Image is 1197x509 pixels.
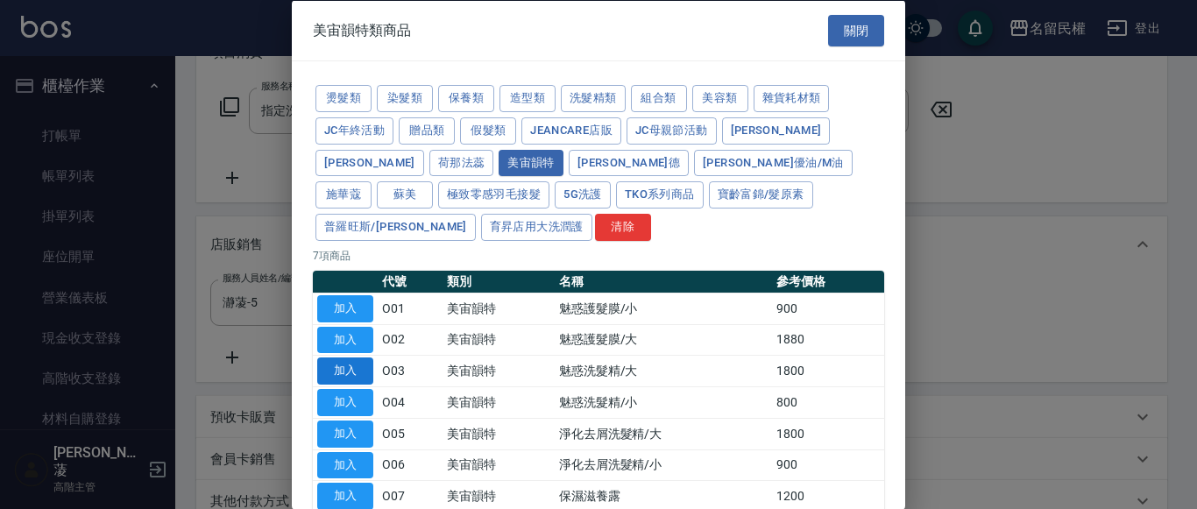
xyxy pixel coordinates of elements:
[772,418,884,449] td: 1800
[616,181,704,209] button: TKO系列商品
[443,418,555,449] td: 美宙韻特
[317,420,373,447] button: 加入
[772,293,884,324] td: 900
[317,326,373,353] button: 加入
[317,451,373,478] button: 加入
[722,117,831,144] button: [PERSON_NAME]
[378,449,443,481] td: O06
[378,355,443,386] td: O03
[499,149,563,176] button: 美宙韻特
[313,247,884,263] p: 7 項商品
[378,324,443,356] td: O02
[555,418,772,449] td: 淨化去屑洗髮精/大
[694,149,853,176] button: [PERSON_NAME]優油/M油
[443,386,555,418] td: 美宙韻特
[377,85,433,112] button: 染髮類
[315,117,393,144] button: JC年終活動
[443,355,555,386] td: 美宙韻特
[772,270,884,293] th: 參考價格
[443,449,555,481] td: 美宙韻特
[627,117,717,144] button: JC母親節活動
[315,214,476,241] button: 普羅旺斯/[PERSON_NAME]
[443,270,555,293] th: 類別
[692,85,748,112] button: 美容類
[378,386,443,418] td: O04
[317,357,373,385] button: 加入
[555,449,772,481] td: 淨化去屑洗髮精/小
[772,386,884,418] td: 800
[315,181,372,209] button: 施華蔻
[754,85,830,112] button: 雜貨耗材類
[828,14,884,46] button: 關閉
[555,181,611,209] button: 5G洗護
[555,324,772,356] td: 魅惑護髮膜/大
[313,21,411,39] span: 美宙韻特類商品
[438,181,549,209] button: 極致零感羽毛接髮
[569,149,689,176] button: [PERSON_NAME]德
[561,85,626,112] button: 洗髮精類
[315,85,372,112] button: 燙髮類
[555,270,772,293] th: 名稱
[709,181,813,209] button: 寶齡富錦/髮原素
[481,214,592,241] button: 育昇店用大洗潤護
[378,418,443,449] td: O05
[555,355,772,386] td: 魅惑洗髮精/大
[438,85,494,112] button: 保養類
[772,355,884,386] td: 1800
[772,324,884,356] td: 1880
[631,85,687,112] button: 組合類
[460,117,516,144] button: 假髮類
[555,293,772,324] td: 魅惑護髮膜/小
[315,149,424,176] button: [PERSON_NAME]
[399,117,455,144] button: 贈品類
[317,389,373,416] button: 加入
[378,270,443,293] th: 代號
[377,181,433,209] button: 蘇美
[521,117,621,144] button: JeanCare店販
[555,386,772,418] td: 魅惑洗髮精/小
[499,85,556,112] button: 造型類
[443,293,555,324] td: 美宙韻特
[772,449,884,481] td: 900
[317,294,373,322] button: 加入
[378,293,443,324] td: O01
[443,324,555,356] td: 美宙韻特
[595,214,651,241] button: 清除
[429,149,494,176] button: 荷那法蕊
